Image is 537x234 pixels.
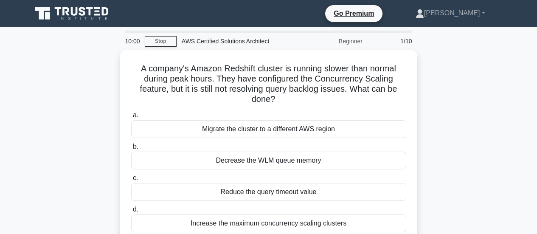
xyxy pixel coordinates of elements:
[131,183,406,201] div: Reduce the query timeout value
[131,120,406,138] div: Migrate the cluster to a different AWS region
[133,206,138,213] span: d.
[329,8,379,19] a: Go Premium
[131,152,406,169] div: Decrease the WLM queue memory
[131,214,406,232] div: Increase the maximum concurrency scaling clusters
[133,174,138,181] span: c.
[130,63,407,105] h5: A company's Amazon Redshift cluster is running slower than normal during peak hours. They have co...
[120,33,145,50] div: 10:00
[145,36,177,47] a: Stop
[395,5,506,22] a: [PERSON_NAME]
[177,33,293,50] div: AWS Certified Solutions Architect
[368,33,417,50] div: 1/10
[293,33,368,50] div: Beginner
[133,111,138,118] span: a.
[133,143,138,150] span: b.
